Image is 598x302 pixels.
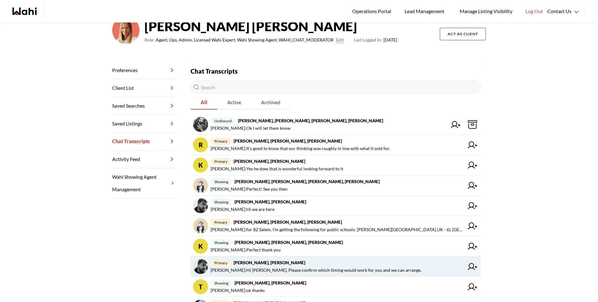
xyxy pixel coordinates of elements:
span: [PERSON_NAME] : Yes he does that is wonderful looking forward to it [211,165,343,173]
span: [PERSON_NAME] : Perfect thank you [211,246,281,254]
span: [PERSON_NAME] : It's good to know that our thinking was roughly in line with what it sold for. [211,145,390,152]
a: primary[PERSON_NAME], [PERSON_NAME], [PERSON_NAME][PERSON_NAME]:for 82 Salem, I'm getting the fol... [191,216,481,236]
span: primary [211,219,231,226]
button: Archived [251,96,290,110]
img: chat avatar [193,259,208,274]
a: showing[PERSON_NAME], [PERSON_NAME], [PERSON_NAME], [PERSON_NAME][PERSON_NAME]:Perfect! See you then [191,175,481,196]
span: Manage Listing Visibility [458,7,514,15]
div: T [193,279,208,294]
a: primary[PERSON_NAME], [PERSON_NAME][PERSON_NAME]:Hi [PERSON_NAME]. Please confirm which timing wo... [191,256,481,277]
a: Kshowing[PERSON_NAME], [PERSON_NAME], [PERSON_NAME][PERSON_NAME]:Perfect thank you [191,236,481,256]
span: [PERSON_NAME] : Perfect! See you then [211,185,287,193]
a: Wahi homepage [12,7,37,15]
strong: [PERSON_NAME], [PERSON_NAME] [235,280,306,285]
a: Saved Searches [112,97,176,115]
span: primary [211,138,231,145]
span: showing [211,178,232,185]
strong: [PERSON_NAME], [PERSON_NAME] [235,199,306,204]
span: Last Logged In: [354,37,382,42]
span: [PERSON_NAME] : for 82 Salem, I'm getting the following for public schools: [PERSON_NAME][GEOGRAP... [211,226,464,233]
button: Act as Client [440,28,486,40]
a: Chat Transcripts [112,133,176,150]
button: All [191,96,217,110]
strong: [PERSON_NAME] [PERSON_NAME] [145,17,397,36]
span: [DATE] [354,36,397,44]
button: Active [217,96,251,110]
a: Kprimary[PERSON_NAME], [PERSON_NAME][PERSON_NAME]:Yes he does that is wonderful looking forward t... [191,155,481,175]
div: K [193,239,208,254]
a: showing[PERSON_NAME], [PERSON_NAME][PERSON_NAME]:Hi we are here [191,196,481,216]
span: Agent, Ops, Admin, Licensed Wahi Expert, Wahi Showing Agent, WAHI_CHAT_MODERATOR [156,36,334,44]
strong: [PERSON_NAME], [PERSON_NAME], [PERSON_NAME], [PERSON_NAME] [238,118,383,123]
span: Log Out [525,7,543,15]
span: showing [211,280,232,287]
img: chat avatar [193,218,208,233]
img: chat avatar [193,198,208,213]
div: R [193,137,208,152]
img: chat avatar [193,117,208,132]
a: Rprimary[PERSON_NAME], [PERSON_NAME], [PERSON_NAME][PERSON_NAME]:It's good to know that our think... [191,135,481,155]
span: primary [211,259,231,266]
a: Preferences [112,61,176,79]
strong: [PERSON_NAME], [PERSON_NAME] [234,158,305,164]
span: [PERSON_NAME] : Hi [PERSON_NAME]. Please confirm which timing would work for you and we can arrange. [211,266,421,274]
a: Tshowing[PERSON_NAME], [PERSON_NAME][PERSON_NAME]:ok thanks [191,277,481,297]
a: outbound[PERSON_NAME], [PERSON_NAME], [PERSON_NAME], [PERSON_NAME][PERSON_NAME]:Ok I will let the... [191,114,481,135]
strong: Chat Transcripts [191,67,238,75]
button: Edit [336,36,344,44]
span: [PERSON_NAME] : Ok I will let them know [211,124,291,132]
img: 0f07b375cde2b3f9.png [112,17,140,44]
strong: [PERSON_NAME], [PERSON_NAME], [PERSON_NAME] [235,240,343,245]
div: K [193,158,208,173]
span: [PERSON_NAME] : Hi we are here [211,206,274,213]
img: chat avatar [193,178,208,193]
a: Wahi Showing Agent Management [112,168,176,198]
span: [PERSON_NAME] : ok thanks [211,287,265,294]
span: Operations Portal [352,7,393,15]
span: Role: [145,36,154,44]
span: showing [211,198,232,206]
strong: [PERSON_NAME], [PERSON_NAME] [234,260,305,265]
span: outbound [211,117,235,124]
input: Search [191,81,481,93]
strong: [PERSON_NAME], [PERSON_NAME], [PERSON_NAME] [234,219,342,225]
span: showing [211,239,232,246]
strong: [PERSON_NAME], [PERSON_NAME], [PERSON_NAME] [234,138,342,144]
strong: [PERSON_NAME], [PERSON_NAME], [PERSON_NAME], [PERSON_NAME] [235,179,380,184]
a: Saved Listings [112,115,176,133]
span: primary [211,158,231,165]
span: Lead Management [405,7,447,15]
a: Client List [112,79,176,97]
a: Activity Feed [112,150,176,168]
